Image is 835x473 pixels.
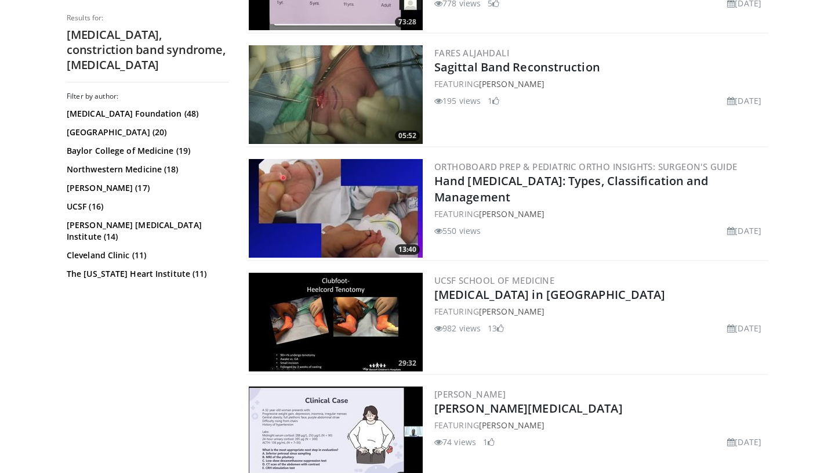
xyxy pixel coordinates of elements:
div: FEATURING [434,305,766,317]
a: Hand [MEDICAL_DATA]: Types, Classification and Management [434,173,709,205]
img: ff8f5f05-7c25-4495-b9c3-fd1ad8d826a9.300x170_q85_crop-smart_upscale.jpg [249,273,423,371]
a: [PERSON_NAME] [479,420,544,431]
span: 05:52 [395,131,420,141]
span: 73:28 [395,17,420,27]
h2: [MEDICAL_DATA], constriction band syndrome, [MEDICAL_DATA] [67,27,229,73]
a: Sagittal Band Reconstruction [434,59,600,75]
span: 29:32 [395,358,420,369]
a: [PERSON_NAME] [MEDICAL_DATA] Institute (14) [67,219,226,243]
li: [DATE] [727,436,761,448]
li: 1 [483,436,495,448]
a: [PERSON_NAME][MEDICAL_DATA] [434,400,623,416]
li: 195 views [434,95,481,107]
a: [PERSON_NAME] [479,306,544,317]
a: Cleveland Clinic (11) [67,250,226,261]
a: UCSF (16) [67,201,226,212]
li: 982 views [434,322,481,334]
li: 13 [488,322,504,334]
a: The [US_STATE] Heart Institute (11) [67,268,226,280]
a: 13:40 [249,159,423,258]
a: Northwestern Medicine (18) [67,164,226,175]
a: Baylor College of Medicine (19) [67,145,226,157]
a: [MEDICAL_DATA] in [GEOGRAPHIC_DATA] [434,287,666,302]
img: 6a7973c2-353d-4fe3-8d7e-804ce72b390d.300x170_q85_crop-smart_upscale.jpg [249,159,423,258]
a: [PERSON_NAME] [479,78,544,89]
a: 29:32 [249,273,423,371]
li: 1 [488,95,499,107]
a: UCSF School of Medicine [434,275,554,286]
div: FEATURING [434,78,766,90]
span: 13:40 [395,244,420,255]
a: [MEDICAL_DATA] Foundation (48) [67,108,226,120]
li: [DATE] [727,322,761,334]
h3: Filter by author: [67,92,229,101]
div: FEATURING [434,419,766,431]
a: OrthoBoard Prep & Pediatric Ortho Insights: Surgeon's Guide [434,161,738,172]
img: 376c4a6b-7445-4e12-a295-4647432ac194.300x170_q85_crop-smart_upscale.jpg [249,45,423,144]
li: 550 views [434,225,481,237]
a: [PERSON_NAME] [479,208,544,219]
li: [DATE] [727,225,761,237]
li: [DATE] [727,95,761,107]
a: [PERSON_NAME] [434,388,506,400]
p: Results for: [67,13,229,23]
a: [GEOGRAPHIC_DATA] (20) [67,127,226,138]
a: Fares AlJahdali [434,47,509,59]
li: 74 views [434,436,476,448]
div: FEATURING [434,208,766,220]
a: 05:52 [249,45,423,144]
a: [PERSON_NAME] (17) [67,182,226,194]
